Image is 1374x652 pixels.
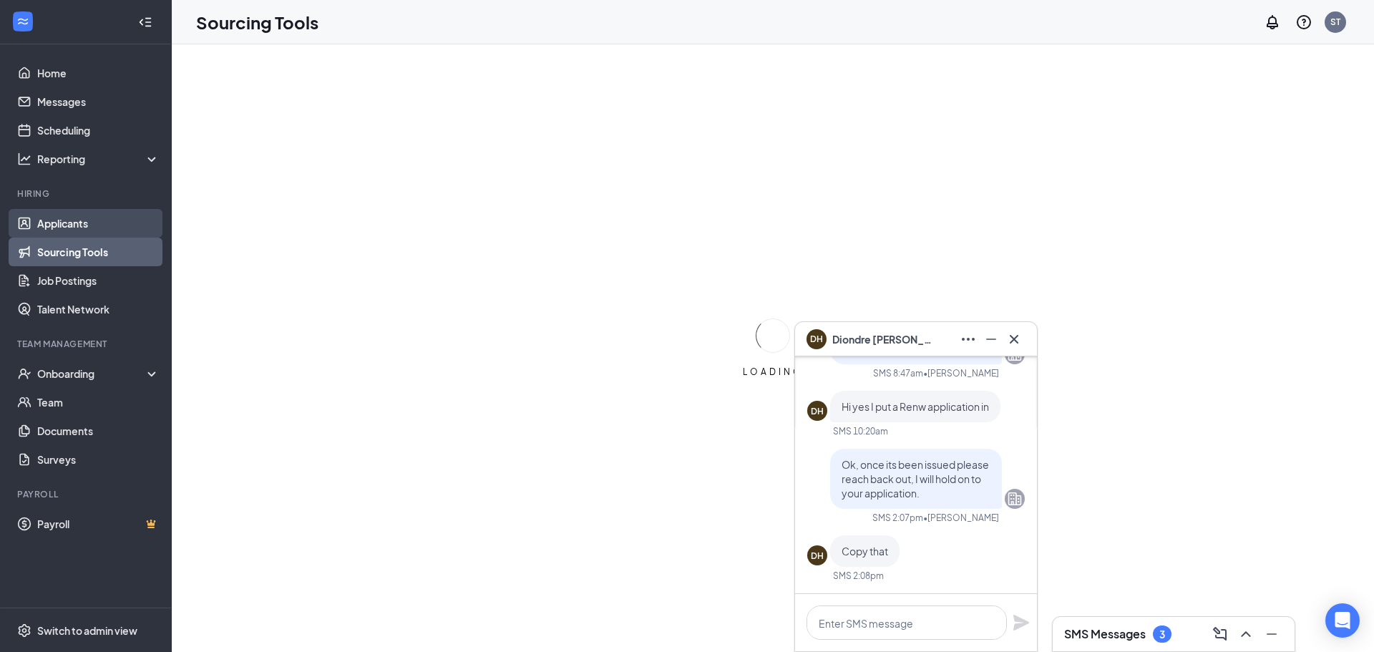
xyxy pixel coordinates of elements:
svg: Collapse [138,15,152,29]
svg: UserCheck [17,366,31,381]
button: ComposeMessage [1209,623,1232,646]
div: DH [811,405,824,417]
span: Hi yes I put a Renw application in [842,400,989,413]
div: Onboarding [37,366,147,381]
svg: Minimize [1263,626,1280,643]
button: Ellipses [957,328,980,351]
a: Documents [37,417,160,445]
div: Payroll [17,488,157,500]
a: Sourcing Tools [37,238,160,266]
button: Cross [1003,328,1025,351]
button: Minimize [1260,623,1283,646]
div: Team Management [17,338,157,350]
a: Scheduling [37,116,160,145]
button: Minimize [980,328,1003,351]
div: SMS 8:47am [873,367,923,379]
svg: ComposeMessage [1212,626,1229,643]
a: Home [37,59,160,87]
svg: Analysis [17,152,31,166]
a: PayrollCrown [37,510,160,538]
span: Ok, once its been issued please reach back out, I will hold on to your application. [842,458,989,500]
a: Applicants [37,209,160,238]
span: Diondre [PERSON_NAME] [832,331,932,347]
svg: QuestionInfo [1295,14,1312,31]
h1: Sourcing Tools [196,10,318,34]
span: • [PERSON_NAME] [923,367,999,379]
div: SMS 2:07pm [872,512,923,524]
svg: Cross [1005,331,1023,348]
a: Talent Network [37,295,160,323]
svg: WorkstreamLogo [16,14,30,29]
div: Open Intercom Messenger [1325,603,1360,638]
svg: ChevronUp [1237,626,1254,643]
div: 3 [1159,628,1165,641]
div: ST [1330,16,1340,28]
svg: Plane [1013,614,1030,631]
div: DH [811,550,824,562]
div: LOADING [737,366,809,378]
a: Job Postings [37,266,160,295]
svg: Settings [17,623,31,638]
svg: Notifications [1264,14,1281,31]
span: Copy that [842,545,888,558]
div: Reporting [37,152,160,166]
svg: Company [1006,490,1023,507]
div: Hiring [17,188,157,200]
svg: Ellipses [960,331,977,348]
a: Messages [37,87,160,116]
h3: SMS Messages [1064,626,1146,642]
div: SMS 2:08pm [833,570,884,582]
div: SMS 10:20am [833,425,888,437]
div: Switch to admin view [37,623,137,638]
a: Team [37,388,160,417]
svg: Minimize [983,331,1000,348]
span: • [PERSON_NAME] [923,512,999,524]
button: ChevronUp [1234,623,1257,646]
a: Surveys [37,445,160,474]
